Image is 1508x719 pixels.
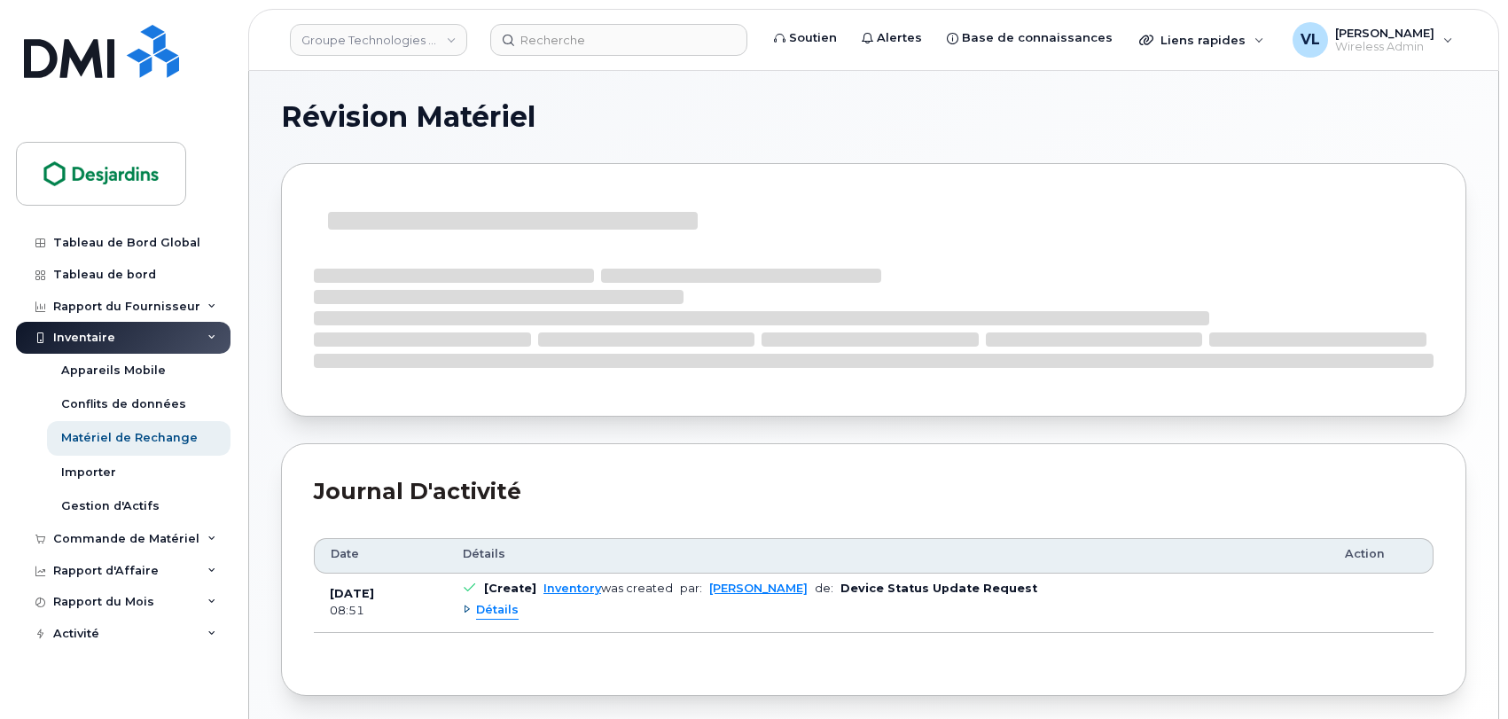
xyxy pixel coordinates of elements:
span: par: [680,582,702,595]
div: 08:51 [330,603,431,619]
div: Journal d'activité [314,476,1434,508]
span: de: [815,582,833,595]
b: [DATE] [330,587,374,600]
div: was created [543,582,673,595]
span: Date [331,546,359,562]
b: [Create] [484,582,536,595]
span: Révision Matériel [281,104,535,130]
th: Action [1329,538,1434,574]
a: [PERSON_NAME] [709,582,808,595]
b: Device Status Update Request [840,582,1037,595]
span: Détails [463,546,505,562]
span: Détails [476,602,519,619]
a: Inventory [543,582,601,595]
